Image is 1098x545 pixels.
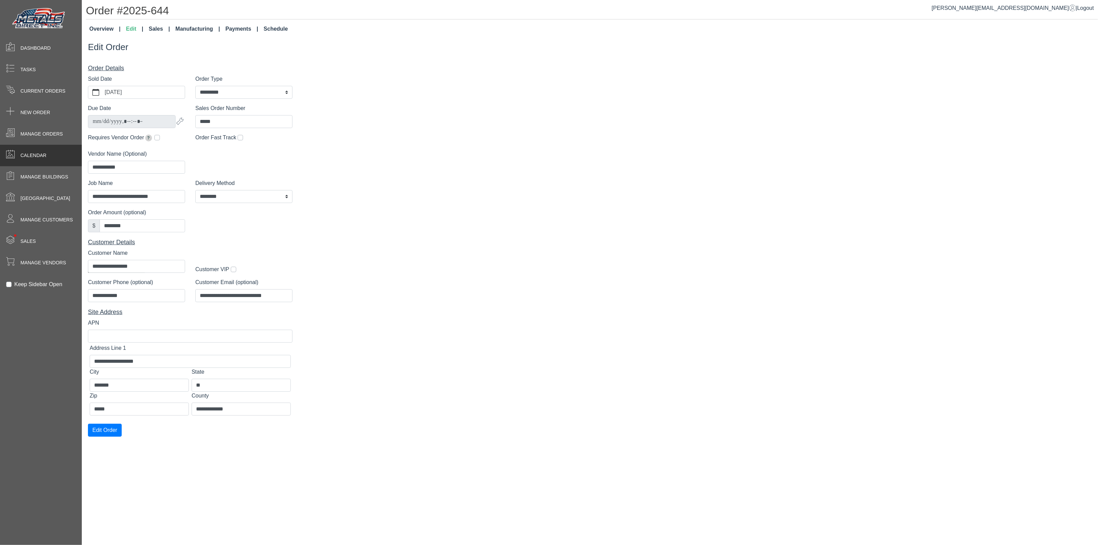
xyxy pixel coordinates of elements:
[87,22,123,36] a: Overview
[90,368,99,376] label: City
[20,109,50,116] span: New Order
[261,22,290,36] a: Schedule
[6,224,24,247] span: •
[90,392,97,400] label: Zip
[90,344,126,352] label: Address Line 1
[88,249,127,257] label: Customer Name
[88,42,493,52] h3: Edit Order
[92,89,99,96] svg: calendar
[195,75,223,83] label: Order Type
[192,392,209,400] label: County
[20,152,46,159] span: Calendar
[14,280,62,289] label: Keep Sidebar Open
[20,45,51,52] span: Dashboard
[932,4,1094,12] div: |
[195,134,236,142] label: Order Fast Track
[173,22,223,36] a: Manufacturing
[123,22,146,36] a: Edit
[146,22,172,36] a: Sales
[88,150,147,158] label: Vendor Name (Optional)
[20,88,65,95] span: Current Orders
[20,66,36,73] span: Tasks
[103,86,185,98] label: [DATE]
[195,265,229,274] label: Customer VIP
[223,22,261,36] a: Payments
[88,179,113,187] label: Job Name
[88,86,103,98] button: calendar
[88,208,146,217] label: Order Amount (optional)
[1077,5,1094,11] span: Logout
[932,5,1076,11] a: [PERSON_NAME][EMAIL_ADDRESS][DOMAIN_NAME]
[88,319,99,327] label: APN
[88,104,111,112] label: Due Date
[195,104,245,112] label: Sales Order Number
[88,219,100,232] div: $
[86,4,1098,19] h1: Order #2025-644
[20,130,63,138] span: Manage Orders
[20,173,68,181] span: Manage Buildings
[88,238,292,247] div: Customer Details
[20,259,66,266] span: Manage Vendors
[88,64,292,73] div: Order Details
[88,424,122,437] button: Edit Order
[195,179,235,187] label: Delivery Method
[145,135,152,141] span: Extends due date by 2 weeks for pickup orders
[88,308,292,317] div: Site Address
[20,195,70,202] span: [GEOGRAPHIC_DATA]
[88,134,153,142] label: Requires Vendor Order
[88,278,153,286] label: Customer Phone (optional)
[88,75,112,83] label: Sold Date
[192,368,204,376] label: State
[195,278,258,286] label: Customer Email (optional)
[20,216,73,223] span: Manage Customers
[20,238,36,245] span: Sales
[10,6,68,31] img: Metals Direct Inc Logo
